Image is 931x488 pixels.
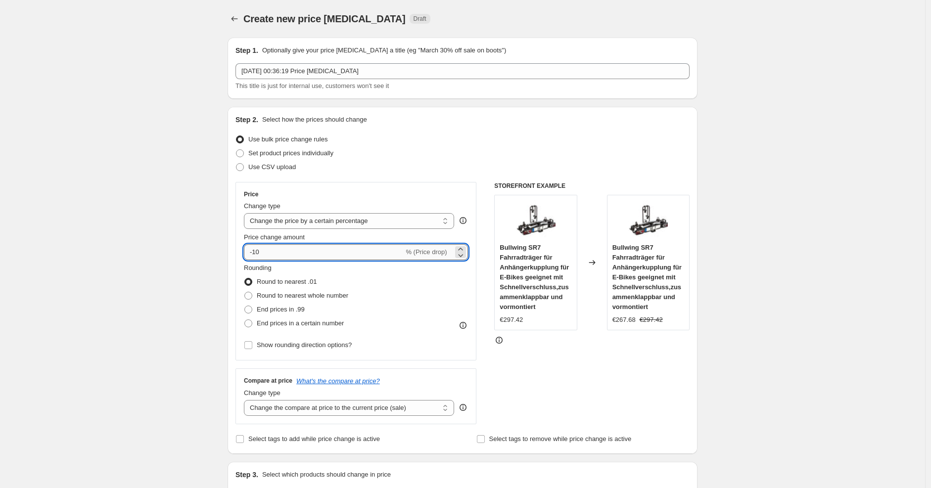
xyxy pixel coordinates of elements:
div: help [458,402,468,412]
span: Select tags to add while price change is active [248,435,380,443]
div: €297.42 [500,315,523,325]
span: Bullwing SR7 Fahrradträger für Anhängerkupplung für E-Bikes geeignet mit Schnellverschluss,zusamm... [612,244,682,311]
span: Round to nearest whole number [257,292,348,299]
span: Round to nearest .01 [257,278,317,285]
h2: Step 1. [235,45,258,55]
span: Bullwing SR7 Fahrradträger für Anhängerkupplung für E-Bikes geeignet mit Schnellverschluss,zusamm... [500,244,569,311]
span: Change type [244,389,280,397]
div: €267.68 [612,315,636,325]
input: -15 [244,244,404,260]
span: Use bulk price change rules [248,135,327,143]
h2: Step 2. [235,115,258,125]
button: Price change jobs [228,12,241,26]
p: Select which products should change in price [262,470,391,480]
span: Change type [244,202,280,210]
span: This title is just for internal use, customers won't see it [235,82,389,89]
span: Show rounding direction options? [257,341,352,349]
span: % (Price drop) [406,248,447,256]
span: Price change amount [244,233,305,241]
p: Optionally give your price [MEDICAL_DATA] a title (eg "March 30% off sale on boots") [262,45,506,55]
img: 71c1XGcqvzL_80x.jpg [516,200,556,240]
h3: Compare at price [244,377,292,385]
div: help [458,216,468,225]
h3: Price [244,190,258,198]
input: 30% off holiday sale [235,63,690,79]
button: What's the compare at price? [296,377,380,385]
span: End prices in .99 [257,306,305,313]
strike: €297.42 [640,315,663,325]
span: End prices in a certain number [257,319,344,327]
h2: Step 3. [235,470,258,480]
span: Rounding [244,264,272,271]
span: Select tags to remove while price change is active [489,435,632,443]
h6: STOREFRONT EXAMPLE [494,182,690,190]
span: Set product prices individually [248,149,333,157]
span: Use CSV upload [248,163,296,171]
span: Create new price [MEDICAL_DATA] [243,13,406,24]
span: Draft [414,15,426,23]
p: Select how the prices should change [262,115,367,125]
img: 71c1XGcqvzL_80x.jpg [628,200,668,240]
